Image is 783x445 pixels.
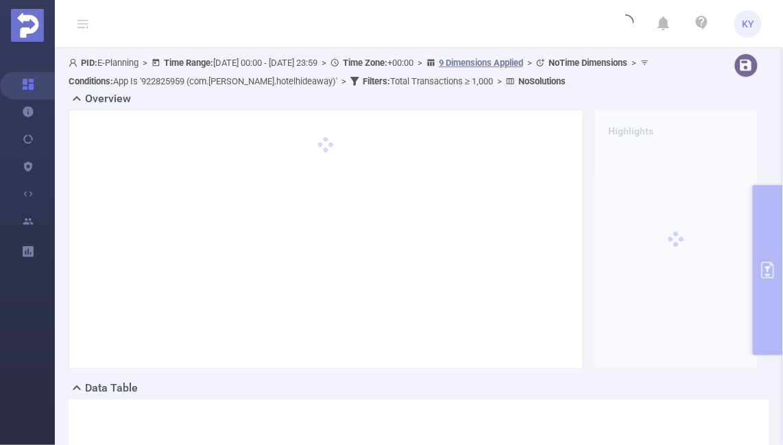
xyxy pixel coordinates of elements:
i: icon: user [69,58,81,67]
span: E-Planning [DATE] 00:00 - [DATE] 23:59 +00:00 [69,58,653,86]
b: No Solutions [518,76,566,86]
h2: Overview [85,91,131,107]
span: > [337,76,350,86]
span: > [138,58,152,68]
span: > [493,76,506,86]
span: > [317,58,330,68]
b: PID: [81,58,97,68]
span: Total Transactions ≥ 1,000 [363,76,493,86]
span: > [413,58,426,68]
b: Time Zone: [343,58,387,68]
b: Time Range: [164,58,213,68]
span: > [523,58,536,68]
i: icon: loading [618,14,634,34]
b: No Time Dimensions [549,58,627,68]
u: 9 Dimensions Applied [439,58,523,68]
img: Protected Media [11,9,44,42]
span: KY [743,10,754,38]
span: > [627,58,640,68]
b: Filters : [363,76,390,86]
h2: Data Table [85,380,138,396]
span: App Is '922825959 (com.[PERSON_NAME].hotelhideaway)' [69,76,337,86]
b: Conditions : [69,76,113,86]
